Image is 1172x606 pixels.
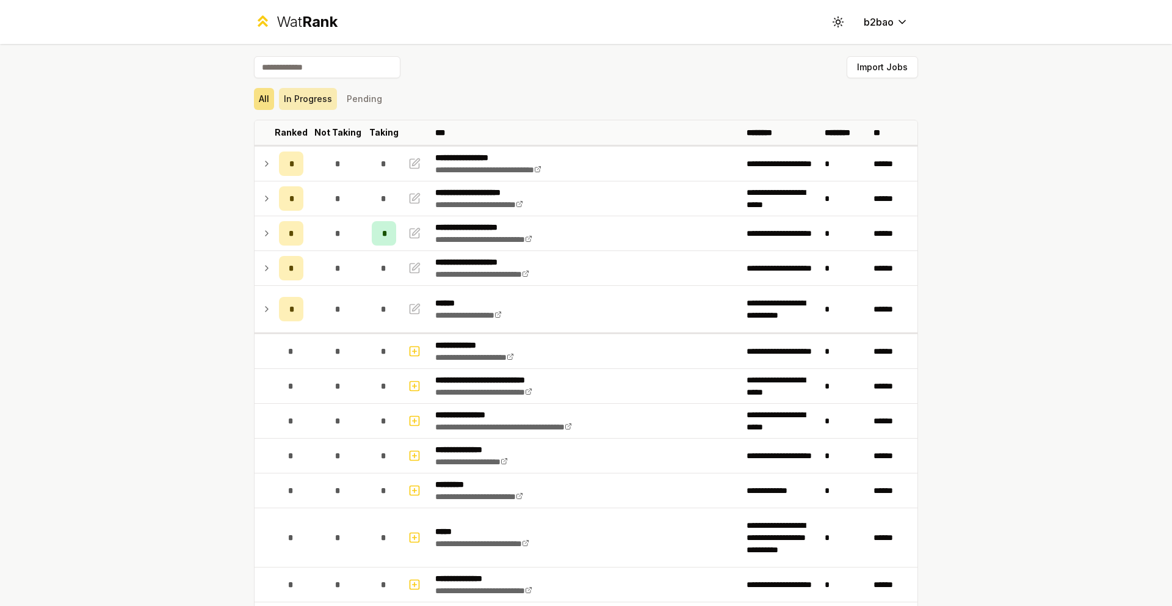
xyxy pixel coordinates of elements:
p: Ranked [275,126,308,139]
button: Pending [342,88,387,110]
button: b2bao [854,11,918,33]
button: All [254,88,274,110]
button: In Progress [279,88,337,110]
button: Import Jobs [847,56,918,78]
span: b2bao [864,15,894,29]
p: Taking [369,126,399,139]
span: Rank [302,13,338,31]
a: WatRank [254,12,338,32]
p: Not Taking [314,126,361,139]
div: Wat [277,12,338,32]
